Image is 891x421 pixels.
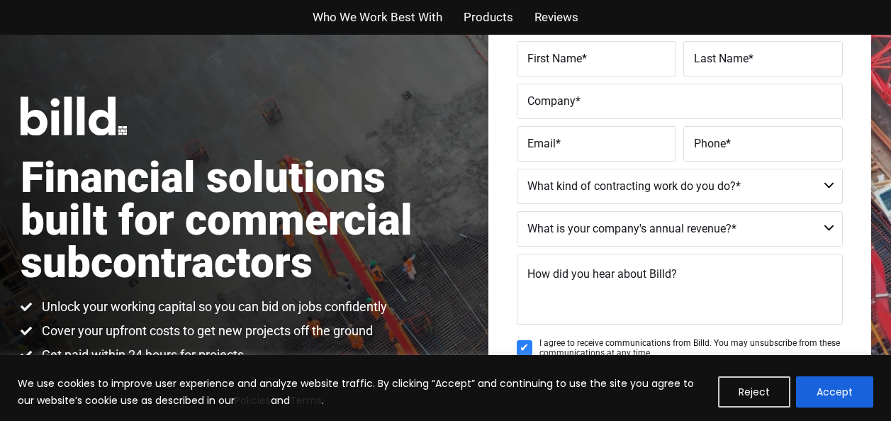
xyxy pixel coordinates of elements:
span: How did you hear about Billd? [527,267,677,281]
span: Company [527,94,576,107]
span: Phone [694,136,726,150]
input: I agree to receive communications from Billd. You may unsubscribe from these communications at an... [517,340,532,356]
a: Products [464,7,513,28]
button: Reject [718,376,790,408]
a: Who We Work Best With [313,7,442,28]
span: Get paid within 24 hours for projects [38,347,244,364]
a: Terms [290,393,322,408]
a: Reviews [534,7,578,28]
button: Accept [796,376,873,408]
span: Cover your upfront costs to get new projects off the ground [38,322,373,339]
span: Email [527,136,556,150]
span: I agree to receive communications from Billd. You may unsubscribe from these communications at an... [539,338,843,359]
span: Last Name [694,51,749,64]
p: We use cookies to improve user experience and analyze website traffic. By clicking “Accept” and c... [18,375,707,409]
span: Unlock your working capital so you can bid on jobs confidently [38,298,387,315]
a: Policies [235,393,271,408]
span: First Name [527,51,582,64]
h1: Financial solutions built for commercial subcontractors [21,157,446,284]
